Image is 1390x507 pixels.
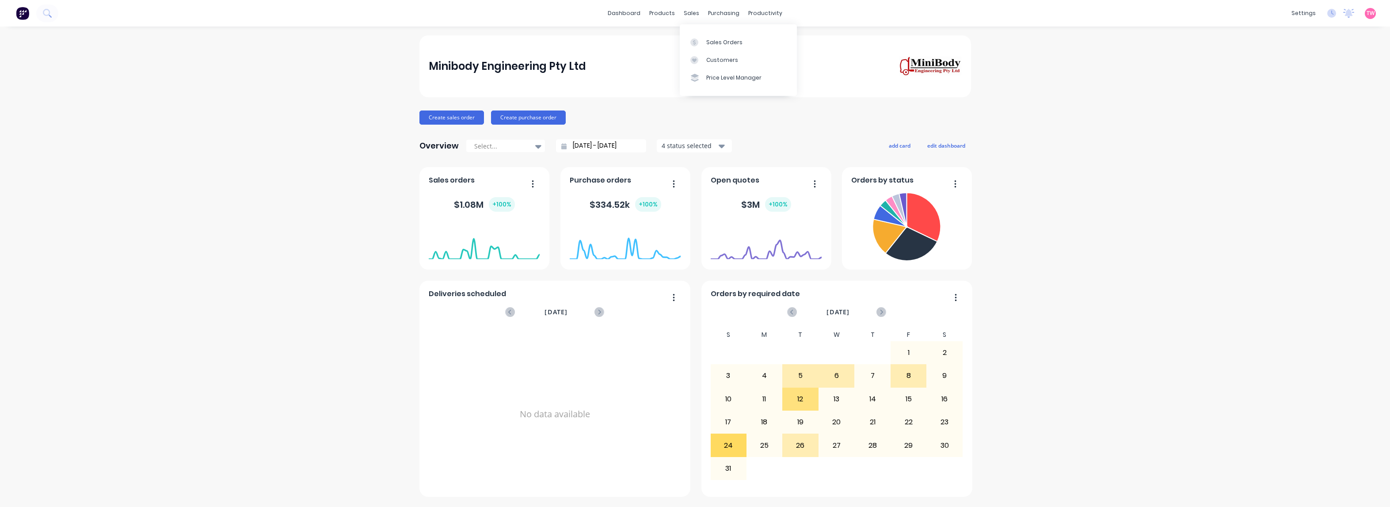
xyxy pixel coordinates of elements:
[662,141,717,150] div: 4 status selected
[570,175,631,186] span: Purchase orders
[711,457,746,480] div: 31
[645,7,679,20] div: products
[819,365,854,387] div: 6
[590,197,661,212] div: $ 334.52k
[927,342,962,364] div: 2
[706,56,738,64] div: Customers
[855,388,890,410] div: 14
[819,411,854,433] div: 20
[491,111,566,125] button: Create purchase order
[1367,9,1375,17] span: TW
[855,411,890,433] div: 21
[891,365,926,387] div: 8
[635,197,661,212] div: + 100 %
[891,342,926,364] div: 1
[819,434,854,456] div: 27
[454,197,515,212] div: $ 1.08M
[711,434,746,456] div: 24
[545,307,567,317] span: [DATE]
[747,388,782,410] div: 11
[744,7,787,20] div: productivity
[927,411,962,433] div: 23
[711,411,746,433] div: 17
[891,434,926,456] div: 29
[711,175,759,186] span: Open quotes
[419,111,484,125] button: Create sales order
[922,140,971,151] button: edit dashboard
[429,175,475,186] span: Sales orders
[429,289,506,299] span: Deliveries scheduled
[854,328,891,341] div: T
[429,328,681,500] div: No data available
[855,365,890,387] div: 7
[706,38,743,46] div: Sales Orders
[819,388,854,410] div: 13
[783,411,818,433] div: 19
[16,7,29,20] img: Factory
[826,307,849,317] span: [DATE]
[741,197,791,212] div: $ 3M
[927,388,962,410] div: 16
[603,7,645,20] a: dashboard
[927,365,962,387] div: 9
[706,74,762,82] div: Price Level Manager
[891,328,927,341] div: F
[819,328,855,341] div: W
[1360,477,1381,498] iframe: Intercom live chat
[747,365,782,387] div: 4
[680,33,797,51] a: Sales Orders
[711,388,746,410] div: 10
[419,137,459,155] div: Overview
[704,7,744,20] div: purchasing
[783,388,818,410] div: 12
[855,434,890,456] div: 28
[927,434,962,456] div: 30
[747,411,782,433] div: 18
[783,434,818,456] div: 26
[429,57,586,75] div: Minibody Engineering Pty Ltd
[1287,7,1320,20] div: settings
[783,365,818,387] div: 5
[891,388,926,410] div: 15
[851,175,914,186] span: Orders by status
[746,328,783,341] div: M
[680,69,797,87] a: Price Level Manager
[657,139,732,152] button: 4 status selected
[711,365,746,387] div: 3
[891,411,926,433] div: 22
[680,51,797,69] a: Customers
[679,7,704,20] div: sales
[765,197,791,212] div: + 100 %
[747,434,782,456] div: 25
[926,328,963,341] div: S
[489,197,515,212] div: + 100 %
[899,56,961,76] img: Minibody Engineering Pty Ltd
[782,328,819,341] div: T
[883,140,916,151] button: add card
[710,328,746,341] div: S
